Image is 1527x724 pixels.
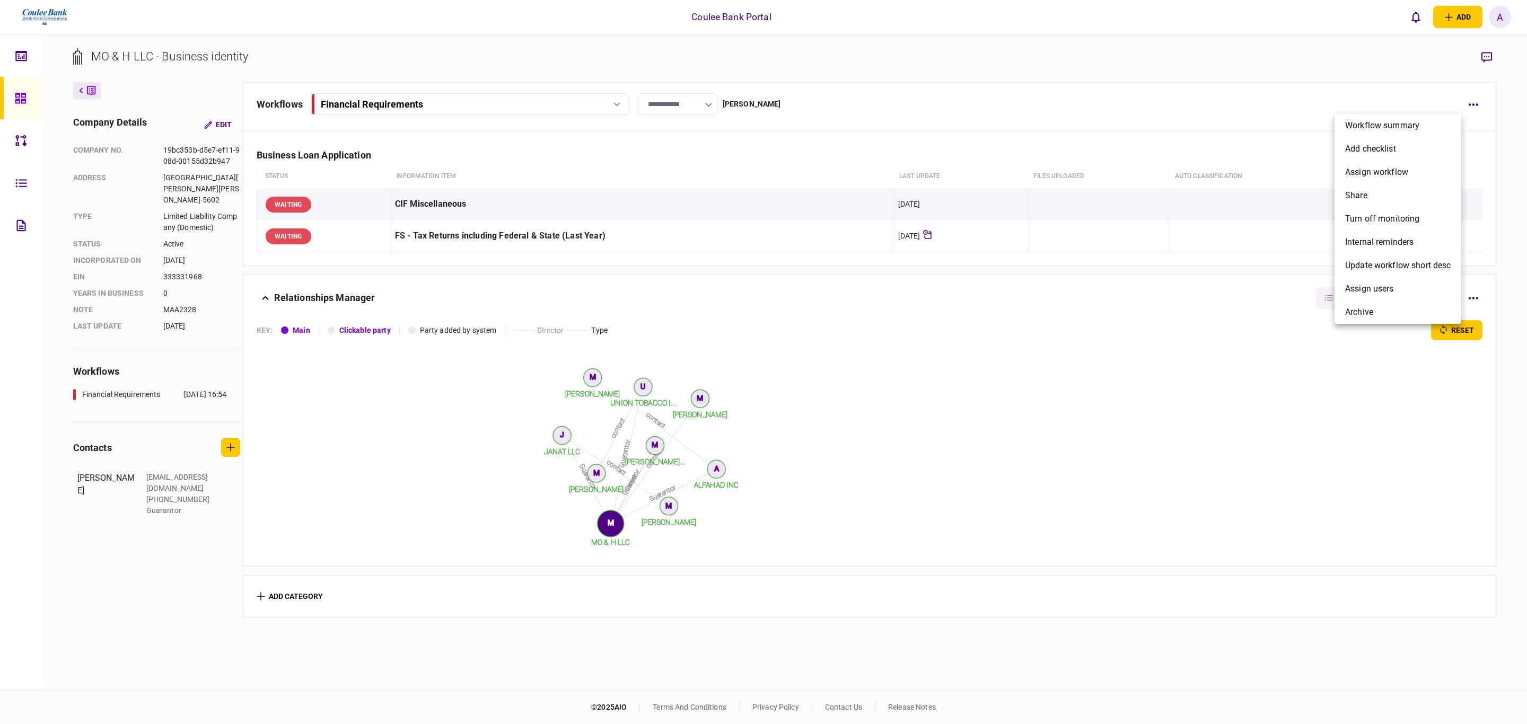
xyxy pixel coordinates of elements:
span: add checklist [1345,143,1396,155]
span: Assign users [1345,282,1394,295]
span: Internal reminders [1345,236,1414,249]
span: Workflow summary [1345,119,1419,132]
span: share [1345,189,1367,202]
span: Turn off monitoring [1345,213,1420,225]
span: archive [1345,306,1373,319]
span: Update workflow short desc [1345,259,1451,272]
span: assign workflow [1345,166,1408,179]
